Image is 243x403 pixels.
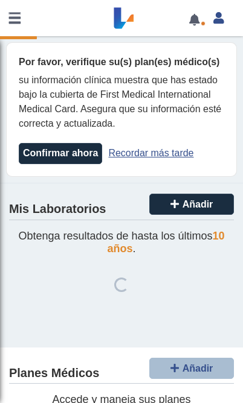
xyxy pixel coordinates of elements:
span: Obtenga resultados de hasta los últimos . [18,230,224,255]
h4: Planes Médicos [9,366,99,381]
button: Confirmar ahora [19,143,102,164]
button: Añadir [149,194,234,215]
span: su información clínica muestra que has estado bajo la cubierta de First Medical International Med... [19,75,221,129]
iframe: Help widget launcher [135,356,230,390]
span: 10 años [107,230,224,255]
span: Añadir [183,199,213,209]
h4: Mis Laboratorios [9,202,106,217]
div: Por favor, verifique su(s) plan(es) médico(s) [19,55,224,69]
a: Recordar más tarde [108,148,193,158]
